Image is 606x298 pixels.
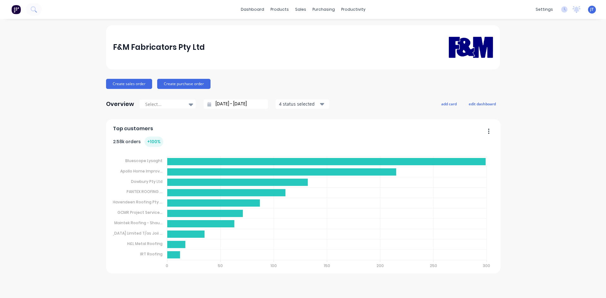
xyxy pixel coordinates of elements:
tspan: Maintek Roofing - Shau... [114,220,163,225]
tspan: 200 [377,263,384,268]
tspan: IRT Roofing [140,251,163,257]
span: Top customers [113,125,153,132]
div: settings [532,5,556,14]
div: + 100 % [145,137,163,147]
div: F&M Fabricators Pty Ltd [113,41,205,54]
tspan: 250 [430,263,437,268]
button: edit dashboard [465,100,500,108]
button: Create sales order [106,79,152,89]
tspan: GCMR Project Service... [117,210,163,215]
a: dashboard [238,5,267,14]
div: products [267,5,292,14]
tspan: Bluescope Lysaght [125,158,163,163]
img: Factory [11,5,21,14]
div: purchasing [309,5,338,14]
div: productivity [338,5,369,14]
div: 2.58k orders [113,137,163,147]
tspan: Havendeen Roofing Pty ... [113,199,163,205]
div: Overview [106,98,134,110]
tspan: 50 [218,263,223,268]
img: F&M Fabricators Pty Ltd [449,27,493,67]
tspan: 0 [166,263,168,268]
tspan: 150 [324,263,330,268]
button: 4 status selected [276,99,329,109]
tspan: Apollo Home Improv... [120,168,163,174]
div: 4 status selected [279,101,319,107]
div: sales [292,5,309,14]
tspan: 100 [270,263,277,268]
span: JT [590,7,594,12]
button: Create purchase order [157,79,211,89]
tspan: PANTEX ROOFING ... [127,189,163,194]
tspan: [DEMOGRAPHIC_DATA] Limited T/as Joii ... [82,231,163,236]
tspan: Dowbury Pty Ltd [131,178,163,184]
tspan: 300 [483,263,490,268]
button: add card [437,100,461,108]
tspan: H&L Metal Roofing [127,241,163,246]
